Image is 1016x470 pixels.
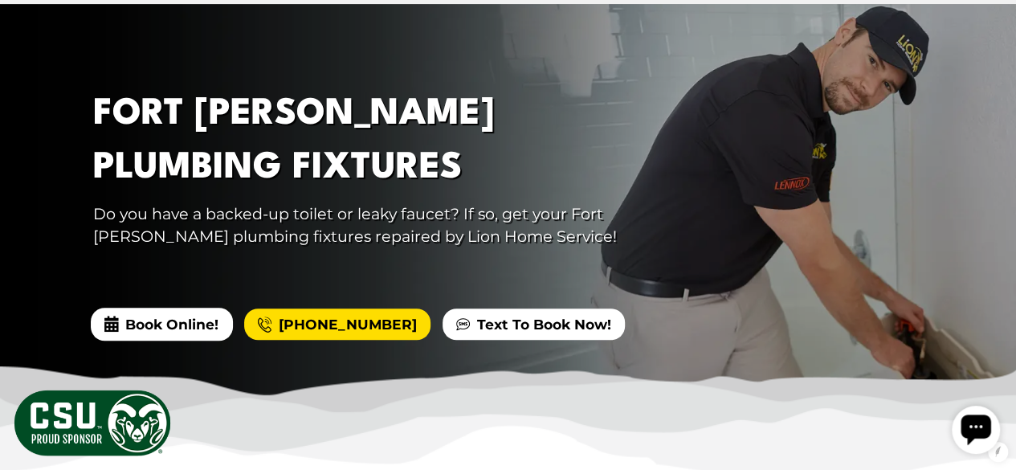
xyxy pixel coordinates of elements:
[12,388,173,458] img: CSU Sponsor Badge
[6,6,55,55] div: Open chat widget
[93,202,678,249] p: Do you have a backed-up toilet or leaky faucet? If so, get your Fort [PERSON_NAME] plumbing fixtu...
[244,309,430,341] a: [PHONE_NUMBER]
[443,309,625,341] a: Text To Book Now!
[91,308,232,340] span: Book Online!
[93,88,678,195] h1: Fort [PERSON_NAME] Plumbing Fixtures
